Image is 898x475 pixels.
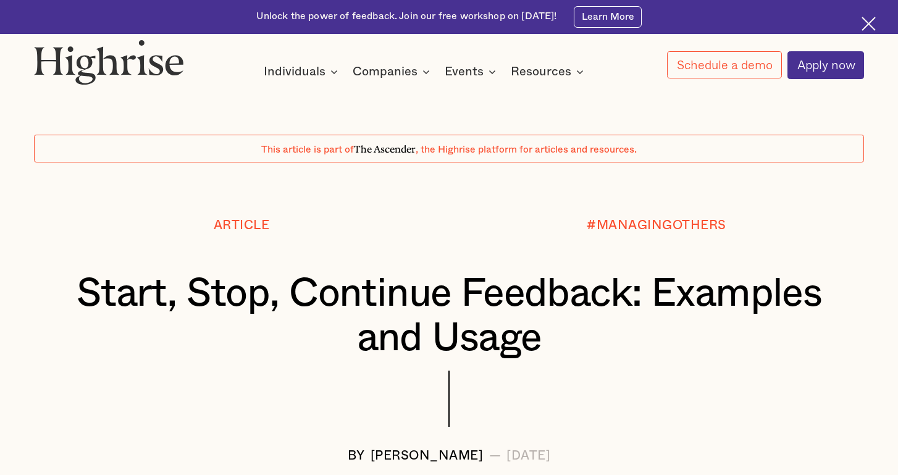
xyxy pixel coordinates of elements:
[862,17,876,31] img: Cross icon
[264,64,325,79] div: Individuals
[68,272,829,359] h1: Start, Stop, Continue Feedback: Examples and Usage
[214,219,270,232] div: Article
[416,145,637,154] span: , the Highrise platform for articles and resources.
[511,64,571,79] div: Resources
[353,64,434,79] div: Companies
[787,51,865,79] a: Apply now
[264,64,342,79] div: Individuals
[256,10,557,23] div: Unlock the power of feedback. Join our free workshop on [DATE]!
[489,449,501,463] div: —
[511,64,587,79] div: Resources
[587,219,726,232] div: #MANAGINGOTHERS
[667,51,782,78] a: Schedule a demo
[506,449,550,463] div: [DATE]
[353,64,418,79] div: Companies
[354,141,416,153] span: The Ascender
[371,449,484,463] div: [PERSON_NAME]
[34,40,184,85] img: Highrise logo
[574,6,642,28] a: Learn More
[261,145,354,154] span: This article is part of
[445,64,500,79] div: Events
[445,64,484,79] div: Events
[348,449,365,463] div: BY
